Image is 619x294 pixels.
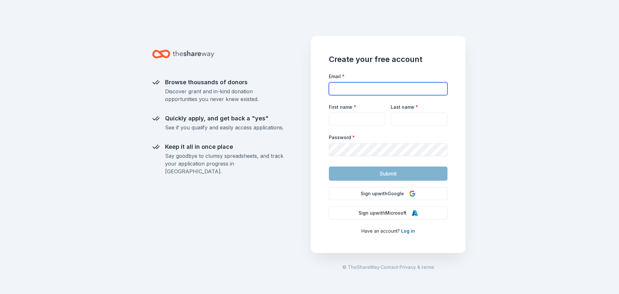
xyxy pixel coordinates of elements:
a: Log in [401,228,415,234]
button: Sign upwithGoogle [329,187,447,200]
div: Discover grant and in-kind donation opportunities you never knew existed. [165,87,284,103]
label: First name [329,104,356,110]
a: Contact [380,263,398,271]
span: © TheShareWay [342,264,379,270]
div: Keep it all in once place [165,142,284,152]
img: Google Logo [409,190,416,197]
span: Have an account? [361,228,400,234]
span: · · [342,263,434,271]
div: See if you qualify and easily access applications. [165,124,284,131]
button: Sign upwithMicrosoft [329,207,447,219]
label: Email [329,73,345,80]
div: Say goodbye to clumsy spreadsheets, and track your application progress in [GEOGRAPHIC_DATA]. [165,152,284,175]
img: Microsoft Logo [412,210,418,216]
a: Privacy & terms [399,263,434,271]
div: Browse thousands of donors [165,77,284,87]
h1: Create your free account [329,54,447,65]
label: Password [329,134,355,141]
label: Last name [391,104,418,110]
div: Quickly apply, and get back a "yes" [165,113,284,124]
